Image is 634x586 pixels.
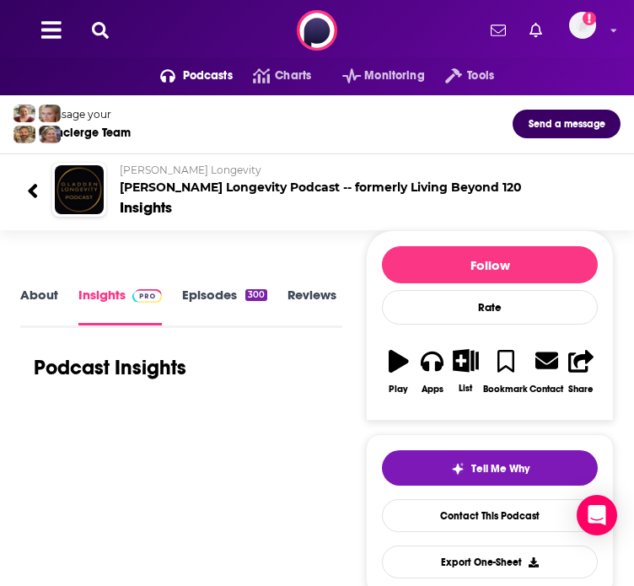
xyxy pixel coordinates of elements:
div: Play [389,384,408,395]
img: Jules Profile [39,105,61,122]
span: Charts [275,64,311,88]
button: List [449,338,483,404]
div: Apps [422,384,443,395]
div: List [459,383,472,394]
h1: Podcast Insights [34,355,186,380]
button: open menu [140,62,233,89]
span: Podcasts [183,64,233,88]
button: Send a message [513,110,621,138]
a: InsightsPodchaser Pro [78,287,162,325]
img: Sydney Profile [13,105,35,122]
button: Play [382,338,416,405]
a: Show notifications dropdown [523,16,549,45]
a: About [20,287,58,325]
button: Follow [382,246,598,283]
button: Bookmark [482,338,529,405]
svg: Add a profile image [583,12,596,25]
img: Jon Profile [13,126,35,143]
div: Bookmark [483,384,528,395]
a: Reviews [287,287,336,325]
img: Gladden Longevity Podcast -- formerly Living Beyond 120 [55,165,104,214]
span: [PERSON_NAME] Longevity [120,164,261,176]
a: Contact This Podcast [382,499,598,532]
div: Open Intercom Messenger [577,495,617,535]
h2: [PERSON_NAME] Longevity Podcast -- formerly Living Beyond 120 [120,164,607,195]
a: Episodes300 [182,287,267,325]
button: open menu [425,62,494,89]
button: open menu [322,62,425,89]
a: Logged in as Ashley_Beenen [569,12,606,49]
span: Tools [467,64,494,88]
img: Podchaser Pro [132,289,162,303]
div: 300 [245,289,267,301]
div: Message your [41,108,131,121]
div: Concierge Team [41,126,131,140]
a: Contact [529,338,564,405]
div: Rate [382,290,598,325]
div: Share [568,384,594,395]
div: Contact [529,383,563,395]
button: Share [564,338,598,405]
span: Tell Me Why [471,462,529,476]
img: tell me why sparkle [451,462,465,476]
span: Logged in as Ashley_Beenen [569,12,596,39]
div: Insights [120,198,172,217]
img: Podchaser - Follow, Share and Rate Podcasts [297,10,337,51]
span: Monitoring [364,64,424,88]
button: Apps [416,338,449,405]
button: tell me why sparkleTell Me Why [382,450,598,486]
img: Barbara Profile [39,126,61,143]
button: Export One-Sheet [382,546,598,578]
a: Charts [233,62,311,89]
img: User Profile [569,12,596,39]
a: Show notifications dropdown [484,16,513,45]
